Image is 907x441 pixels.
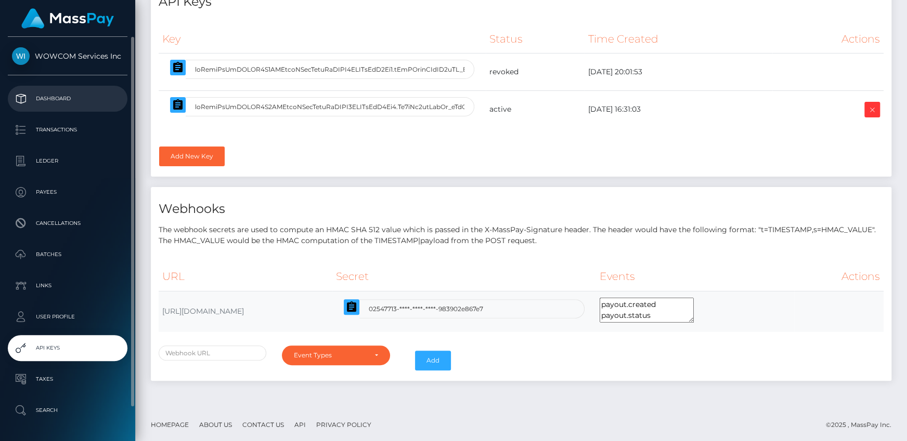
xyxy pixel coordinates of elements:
[8,117,127,143] a: Transactions
[8,273,127,299] a: Links
[8,335,127,361] a: API Keys
[12,91,123,106] p: Dashboard
[12,309,123,325] p: User Profile
[159,262,332,291] th: URL
[8,148,127,174] a: Ledger
[12,403,123,418] p: Search
[12,278,123,293] p: Links
[584,54,772,91] td: [DATE] 20:01:53
[8,397,127,423] a: Search
[8,304,127,330] a: User Profile
[12,153,123,169] p: Ledger
[486,91,584,128] td: active
[486,25,584,54] th: Status
[12,371,123,387] p: Taxes
[195,417,236,433] a: About Us
[159,291,332,332] td: [URL][DOMAIN_NAME]
[282,345,390,365] button: Event Types
[794,262,884,291] th: Actions
[772,25,884,54] th: Actions
[486,54,584,91] td: revoked
[159,25,486,54] th: Key
[159,200,884,218] h4: Webhooks
[584,25,772,54] th: Time Created
[159,224,884,246] p: The webhook secrets are used to compute an HMAC SHA 512 value which is passed in the X-MassPay-Si...
[12,122,123,138] p: Transactions
[12,340,123,356] p: API Keys
[8,210,127,236] a: Cancellations
[8,86,127,112] a: Dashboard
[332,262,595,291] th: Secret
[8,366,127,392] a: Taxes
[12,184,123,200] p: Payees
[584,91,772,128] td: [DATE] 16:31:03
[8,179,127,205] a: Payees
[12,216,123,231] p: Cancellations
[290,417,310,433] a: API
[8,51,127,61] span: WOWCOM Services Inc
[826,419,899,431] div: © 2025 , MassPay Inc.
[8,242,127,268] a: Batches
[600,298,694,323] textarea: payout.created payout.status
[596,262,794,291] th: Events
[159,146,225,166] a: Add New Key
[238,417,288,433] a: Contact Us
[12,247,123,262] p: Batches
[294,351,366,359] div: Event Types
[147,417,193,433] a: Homepage
[415,351,451,370] button: Add
[312,417,375,433] a: Privacy Policy
[159,345,266,360] input: Webhook URL
[12,47,30,65] img: WOWCOM Services Inc
[21,8,114,29] img: MassPay Logo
